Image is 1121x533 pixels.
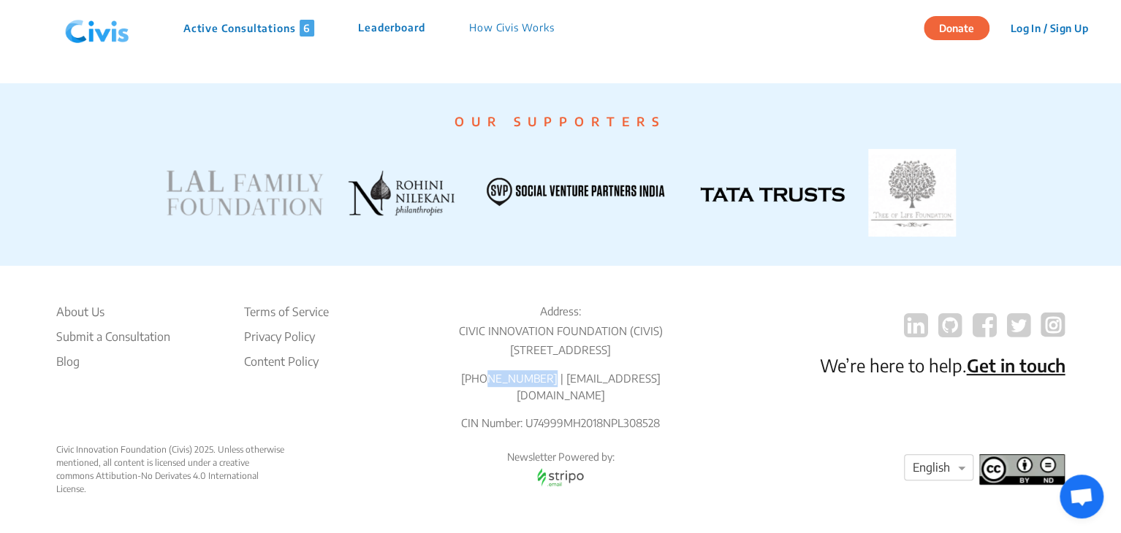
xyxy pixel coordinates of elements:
[165,169,324,216] img: LAL FAMILY FOUNDATION
[469,20,555,37] p: How Civis Works
[300,20,314,37] span: 6
[56,303,170,321] li: About Us
[56,353,170,370] a: Blog
[243,353,328,370] li: Content Policy
[425,450,697,464] p: Newsletter Powered by:
[1000,17,1098,39] button: Log In / Sign Up
[358,20,425,37] p: Leaderboard
[183,20,314,37] p: Active Consultations
[425,415,697,432] p: CIN Number: U74999MH2018NPL308528
[56,328,170,345] li: Submit a Consultation
[425,303,697,320] p: Address:
[478,169,677,216] img: SVP INDIA
[819,352,1065,378] p: We’re here to help.
[530,464,591,490] img: stripo email logo
[700,187,845,202] img: TATA TRUSTS
[966,354,1065,376] a: Get in touch
[924,20,1000,34] a: Donate
[243,303,328,321] li: Terms of Service
[347,169,455,216] img: ROHINI NILEKANI PHILANTHROPIES
[56,443,286,496] div: Civic Innovation Foundation (Civis) 2025. Unless otherwise mentioned, all content is licensed und...
[243,328,328,345] li: Privacy Policy
[425,323,697,340] p: CIVIC INNOVATION FOUNDATION (CIVIS)
[59,7,135,50] img: navlogo.png
[425,342,697,358] p: [STREET_ADDRESS]
[1060,475,1103,518] div: Open chat
[868,149,956,237] img: TATA TRUSTS
[979,454,1065,485] img: footer logo
[924,16,989,40] button: Donate
[425,370,697,403] p: [PHONE_NUMBER] | [EMAIL_ADDRESS][DOMAIN_NAME]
